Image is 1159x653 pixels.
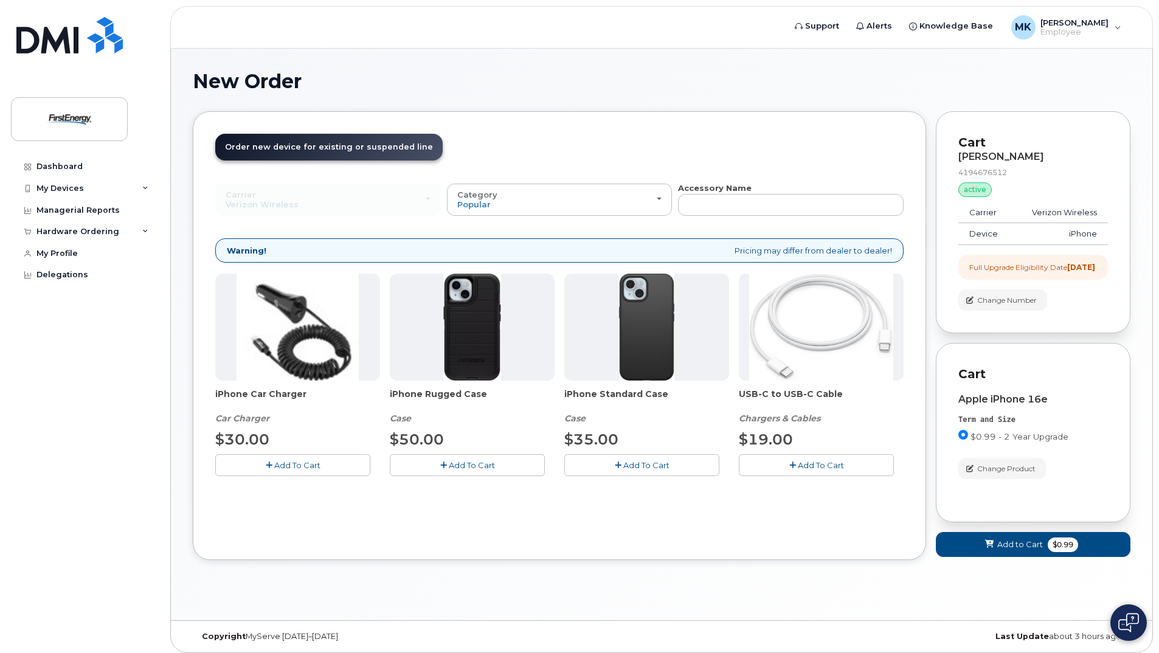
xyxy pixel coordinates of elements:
[564,454,719,475] button: Add To Cart
[1118,613,1139,632] img: Open chat
[958,289,1047,311] button: Change Number
[193,71,1130,92] h1: New Order
[958,223,1013,245] td: Device
[449,460,495,470] span: Add To Cart
[457,199,491,209] span: Popular
[958,458,1046,479] button: Change Product
[390,430,444,448] span: $50.00
[619,274,674,381] img: Symmetry.jpg
[390,388,555,424] div: iPhone Rugged Case
[1013,223,1108,245] td: iPhone
[739,430,793,448] span: $19.00
[739,454,894,475] button: Add To Cart
[215,388,380,412] span: iPhone Car Charger
[193,632,505,641] div: MyServe [DATE]–[DATE]
[564,413,586,424] em: Case
[564,430,618,448] span: $35.00
[564,388,729,424] div: iPhone Standard Case
[958,365,1108,383] p: Cart
[1067,263,1095,272] strong: [DATE]
[457,190,497,199] span: Category
[202,632,246,641] strong: Copyright
[997,539,1043,550] span: Add to Cart
[958,202,1013,224] td: Carrier
[237,274,359,381] img: iphonesecg.jpg
[739,413,820,424] em: Chargers & Cables
[215,430,269,448] span: $30.00
[969,262,1095,272] div: Full Upgrade Eligibility Date
[958,415,1108,425] div: Term and Size
[936,532,1130,557] button: Add to Cart $0.99
[390,454,545,475] button: Add To Cart
[798,460,844,470] span: Add To Cart
[215,454,370,475] button: Add To Cart
[958,182,992,197] div: active
[564,388,729,412] span: iPhone Standard Case
[623,460,669,470] span: Add To Cart
[678,183,752,193] strong: Accessory Name
[1048,537,1078,552] span: $0.99
[227,245,266,257] strong: Warning!
[1013,202,1108,224] td: Verizon Wireless
[274,460,320,470] span: Add To Cart
[977,295,1037,306] span: Change Number
[818,632,1130,641] div: about 3 hours ago
[958,167,1108,178] div: 4194676512
[443,274,501,381] img: Defender.jpg
[390,413,411,424] em: Case
[215,388,380,424] div: iPhone Car Charger
[958,394,1108,405] div: Apple iPhone 16e
[215,238,904,263] div: Pricing may differ from dealer to dealer!
[390,388,555,412] span: iPhone Rugged Case
[215,413,269,424] em: Car Charger
[447,184,673,215] button: Category Popular
[977,463,1036,474] span: Change Product
[958,134,1108,151] p: Cart
[739,388,904,424] div: USB-C to USB-C Cable
[225,142,433,151] span: Order new device for existing or suspended line
[970,432,1068,441] span: $0.99 - 2 Year Upgrade
[995,632,1049,641] strong: Last Update
[958,430,968,440] input: $0.99 - 2 Year Upgrade
[958,151,1108,162] div: [PERSON_NAME]
[749,274,893,381] img: USB-C.jpg
[739,388,904,412] span: USB-C to USB-C Cable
